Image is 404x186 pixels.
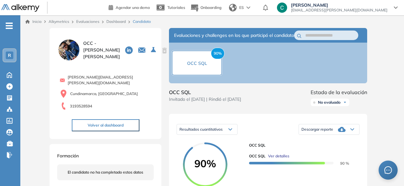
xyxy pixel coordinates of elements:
[200,5,221,10] span: Onboarding
[169,88,241,96] span: OCC SQL
[333,161,349,166] span: 90 %
[266,153,289,159] button: Ver detalles
[70,103,92,109] span: 3193528594
[25,19,42,24] a: Inicio
[343,100,347,104] img: Ícono de flecha
[70,91,138,97] span: Cundinamarca, [GEOGRAPHIC_DATA]
[169,96,241,103] span: Invitado el [DATE] | Rindió el [DATE]
[211,48,225,59] span: 90%
[1,4,39,12] img: Logo
[133,19,151,24] span: Candidato
[268,153,289,159] span: Ver detalles
[246,6,250,9] img: arrow
[8,53,11,58] span: R
[167,5,185,10] span: Tutoriales
[72,119,139,131] button: Volver al dashboard
[291,8,387,13] span: [EMAIL_ADDRESS][PERSON_NAME][DOMAIN_NAME]
[291,3,387,8] span: [PERSON_NAME]
[49,19,69,24] span: Alkymetrics
[187,60,207,66] span: OCC SQL
[249,153,266,159] span: OCC SQL
[68,169,143,175] span: El candidato no ha completado estos datos
[148,44,160,56] button: Seleccione la evaluación activa
[249,142,354,148] span: OCC SQL
[384,166,392,174] span: message
[190,1,221,15] button: Onboarding
[179,127,223,132] span: Resultados cuantitativos
[311,88,367,96] span: Estado de la evaluación
[57,153,79,159] span: Formación
[174,32,294,39] span: Evaluaciones y challenges en los que participó el candidato
[229,4,237,11] img: world
[83,40,120,60] span: OCC - [PERSON_NAME] [PERSON_NAME]
[116,5,150,10] span: Agendar una demo
[76,19,99,24] a: Evaluaciones
[106,19,126,24] a: Dashboard
[109,3,150,11] a: Agendar una demo
[301,127,333,132] span: Descargar reporte
[57,38,81,62] img: PROFILE_MENU_LOGO_USER
[68,74,154,86] span: [PERSON_NAME][EMAIL_ADDRESS][PERSON_NAME][DOMAIN_NAME]
[318,100,340,105] span: No evaluado
[239,5,244,10] span: ES
[6,25,13,26] i: -
[183,158,227,169] span: 90%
